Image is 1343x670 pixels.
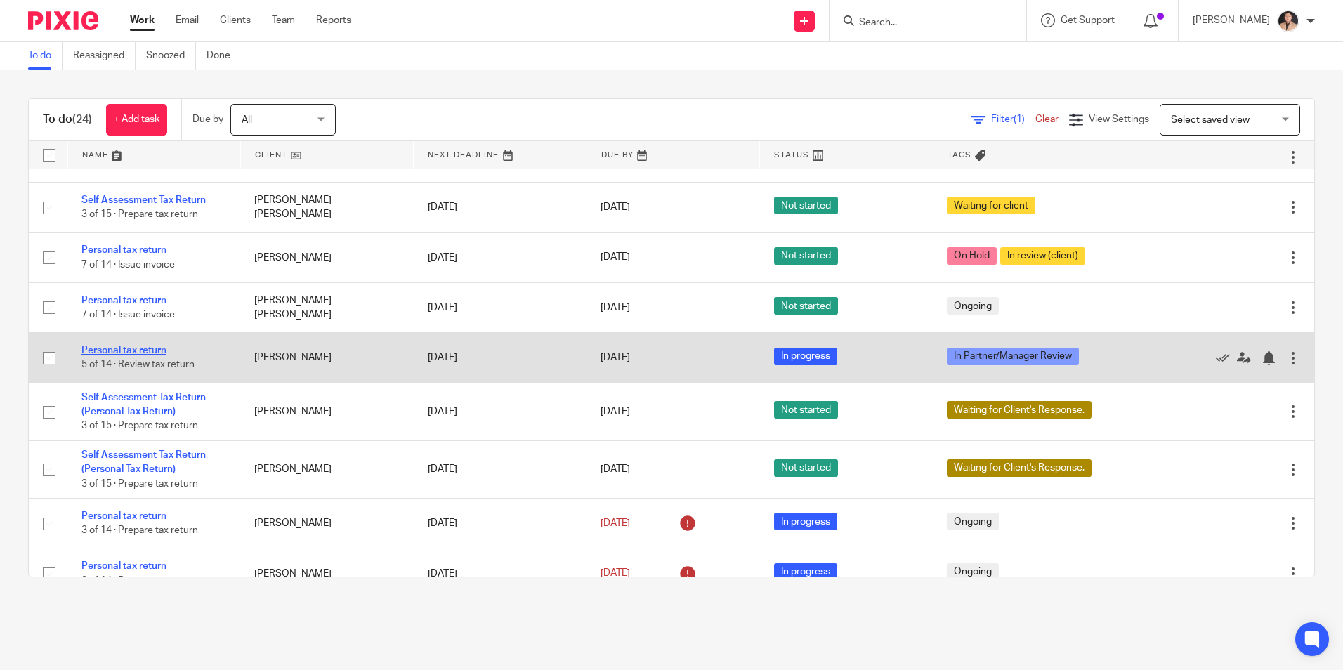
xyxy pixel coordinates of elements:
span: [DATE] [601,465,630,475]
h1: To do [43,112,92,127]
td: [PERSON_NAME] [240,549,413,598]
p: [PERSON_NAME] [1193,13,1270,27]
span: Tags [948,151,971,159]
span: (24) [72,114,92,125]
span: Not started [774,459,838,477]
td: [DATE] [414,549,587,598]
span: [DATE] [601,569,630,579]
a: Personal tax return [81,511,166,521]
span: Not started [774,247,838,265]
td: [DATE] [414,183,587,232]
span: In progress [774,513,837,530]
span: [DATE] [601,202,630,212]
span: In progress [774,563,837,581]
span: Select saved view [1171,115,1250,125]
a: Mark as done [1216,350,1237,364]
span: 3 of 15 · Prepare tax return [81,209,198,219]
a: Reports [316,13,351,27]
td: [PERSON_NAME] [240,499,413,549]
td: [PERSON_NAME] [PERSON_NAME] [240,183,413,232]
span: [DATE] [601,353,630,363]
td: [DATE] [414,333,587,383]
span: Get Support [1061,15,1115,25]
span: Waiting for Client's Response. [947,401,1092,419]
span: Waiting for client [947,197,1035,214]
img: Pixie [28,11,98,30]
a: Self Assessment Tax Return (Personal Tax Return) [81,393,206,416]
a: Email [176,13,199,27]
span: Ongoing [947,297,999,315]
span: Not started [774,197,838,214]
td: [PERSON_NAME] [240,232,413,282]
a: Personal tax return [81,346,166,355]
a: Personal tax return [81,296,166,306]
td: [PERSON_NAME] [240,333,413,383]
span: 3 of 15 · Prepare tax return [81,421,198,431]
span: Ongoing [947,513,999,530]
a: Personal tax return [81,561,166,571]
img: Nikhil%20(2).jpg [1277,10,1299,32]
td: [PERSON_NAME] [240,441,413,499]
td: [DATE] [414,383,587,440]
a: Self Assessment Tax Return [81,195,206,205]
a: Reassigned [73,42,136,70]
span: In progress [774,348,837,365]
span: Waiting for Client's Response. [947,459,1092,477]
td: [PERSON_NAME] [240,383,413,440]
a: Team [272,13,295,27]
td: [DATE] [414,282,587,332]
input: Search [858,17,984,29]
span: 3 of 15 · Prepare tax return [81,479,198,489]
span: [DATE] [601,518,630,528]
span: 5 of 14 · Review tax return [81,360,195,370]
p: Due by [192,112,223,126]
span: Ongoing [947,563,999,581]
a: To do [28,42,63,70]
a: + Add task [106,104,167,136]
a: Self Assessment Tax Return (Personal Tax Return) [81,450,206,474]
span: 7 of 14 · Issue invoice [81,260,175,270]
span: [DATE] [601,407,630,416]
span: In review (client) [1000,247,1085,265]
span: All [242,115,252,125]
td: [DATE] [414,441,587,499]
td: [DATE] [414,499,587,549]
span: 7 of 14 · Issue invoice [81,310,175,320]
span: Filter [991,114,1035,124]
span: (1) [1014,114,1025,124]
a: Done [207,42,241,70]
span: In Partner/Manager Review [947,348,1079,365]
span: 3 of 14 · Prepare tax return [81,526,198,536]
a: Clear [1035,114,1059,124]
a: Work [130,13,155,27]
a: Personal tax return [81,245,166,255]
span: Not started [774,297,838,315]
span: View Settings [1089,114,1149,124]
span: 3 of 14 · Prepare tax return [81,576,198,586]
span: Not started [774,401,838,419]
a: Snoozed [146,42,196,70]
td: [DATE] [414,232,587,282]
a: Clients [220,13,251,27]
span: On Hold [947,247,997,265]
span: [DATE] [601,303,630,313]
span: [DATE] [601,253,630,263]
td: [PERSON_NAME] [PERSON_NAME] [240,282,413,332]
